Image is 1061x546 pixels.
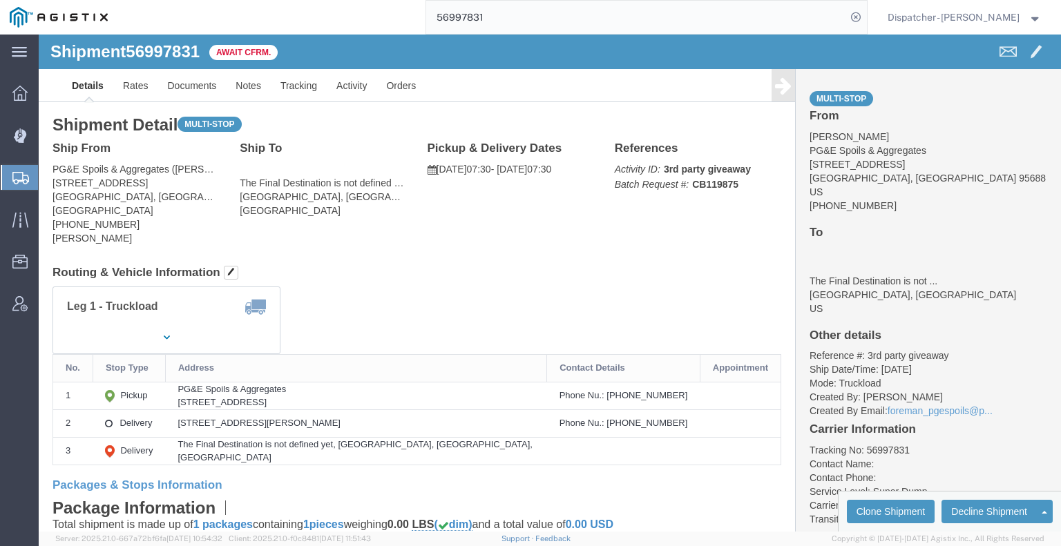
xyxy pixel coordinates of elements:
a: Feedback [535,534,571,543]
span: Dispatcher - Cameron Bowman [888,10,1020,25]
span: Copyright © [DATE]-[DATE] Agistix Inc., All Rights Reserved [832,533,1044,545]
button: Dispatcher - [PERSON_NAME] [887,9,1042,26]
iframe: FS Legacy Container [39,35,1061,532]
span: [DATE] 10:54:32 [166,534,222,543]
span: Client: 2025.21.0-f0c8481 [229,534,371,543]
input: Search for shipment number, reference number [426,1,846,34]
span: [DATE] 11:51:43 [319,534,371,543]
img: logo [10,7,108,28]
span: Server: 2025.21.0-667a72bf6fa [55,534,222,543]
a: Support [501,534,536,543]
